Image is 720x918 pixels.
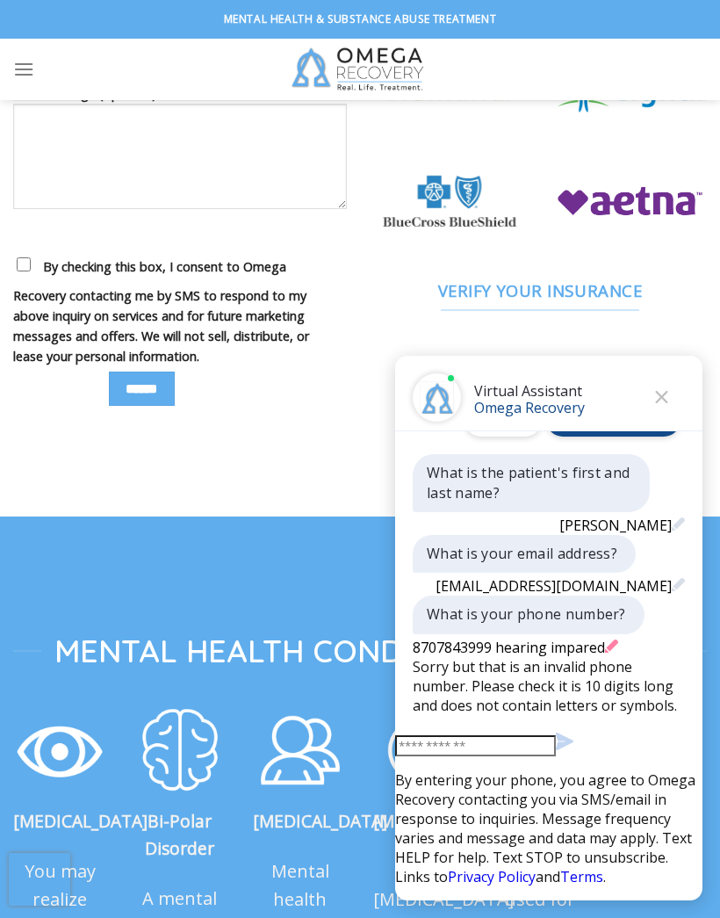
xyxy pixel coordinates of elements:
a: Verify Your Insurance [373,271,707,311]
textarea: Your message (optional) [13,104,347,209]
strong: [MEDICAL_DATA] [13,809,148,833]
input: By checking this box, I consent to Omega Recovery contacting me by SMS to respond to my above inq... [17,257,31,271]
span: Verify Your Insurance [438,278,643,303]
span: Mental Health Conditions We Treat [54,631,666,671]
a: Menu [13,47,34,90]
strong: Bi-Polar Disorder [145,809,214,860]
span: By checking this box, I consent to Omega Recovery contacting me by SMS to respond to my above inq... [13,258,309,365]
label: Your message (optional) [13,83,347,223]
strong: Mental Health & Substance Abuse Treatment [224,11,497,26]
img: Omega Recovery [284,39,437,100]
strong: [MEDICAL_DATA] [253,809,387,833]
strong: [MEDICAL_DATA] [373,809,508,833]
